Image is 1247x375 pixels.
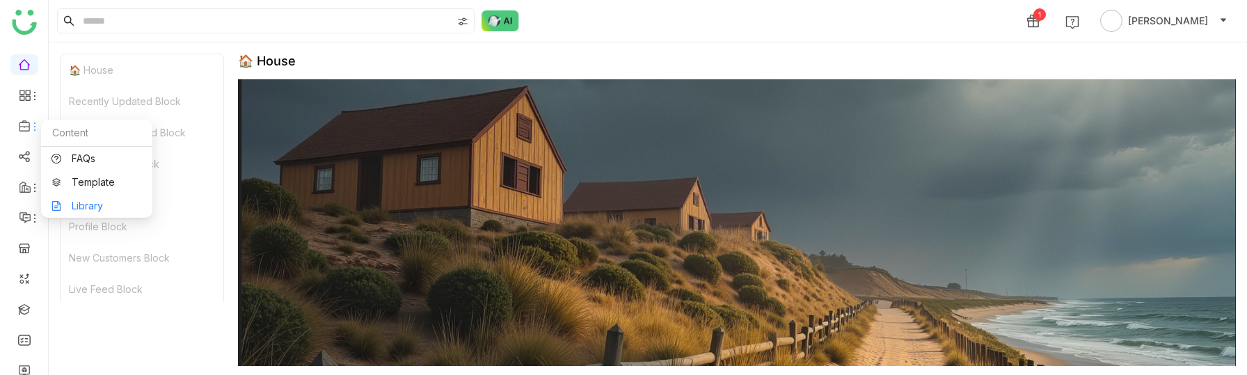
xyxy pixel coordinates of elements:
div: New Customers Block [61,242,223,273]
img: ask-buddy-normal.svg [482,10,519,31]
button: [PERSON_NAME] [1097,10,1230,32]
div: 1 [1033,8,1046,21]
a: Library [51,201,142,211]
div: Content [41,120,152,147]
a: Template [51,177,142,187]
a: FAQs [51,154,142,163]
div: Recently Updated Block [61,86,223,117]
span: [PERSON_NAME] [1128,13,1208,29]
img: 68553b2292361c547d91f02a [238,79,1236,366]
img: help.svg [1065,15,1079,29]
img: logo [12,10,37,35]
div: Profile Block [61,211,223,242]
img: avatar [1100,10,1122,32]
div: 🏠 House [238,54,296,68]
div: 🏠 House [61,54,223,86]
div: Live Feed Block [61,273,223,305]
img: search-type.svg [457,16,468,27]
